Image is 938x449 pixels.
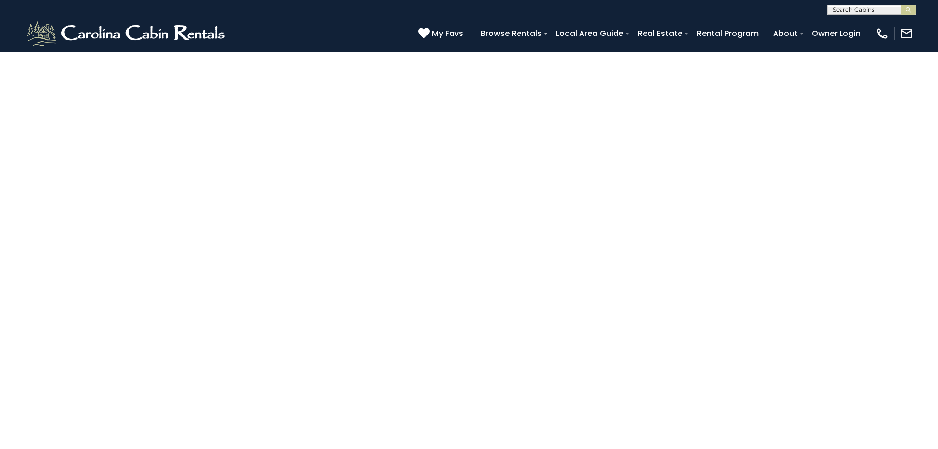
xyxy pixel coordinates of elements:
[807,25,866,42] a: Owner Login
[900,27,913,40] img: mail-regular-white.png
[633,25,687,42] a: Real Estate
[551,25,628,42] a: Local Area Guide
[25,19,229,48] img: White-1-2.png
[476,25,547,42] a: Browse Rentals
[768,25,803,42] a: About
[692,25,764,42] a: Rental Program
[875,27,889,40] img: phone-regular-white.png
[432,27,463,39] span: My Favs
[418,27,466,40] a: My Favs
